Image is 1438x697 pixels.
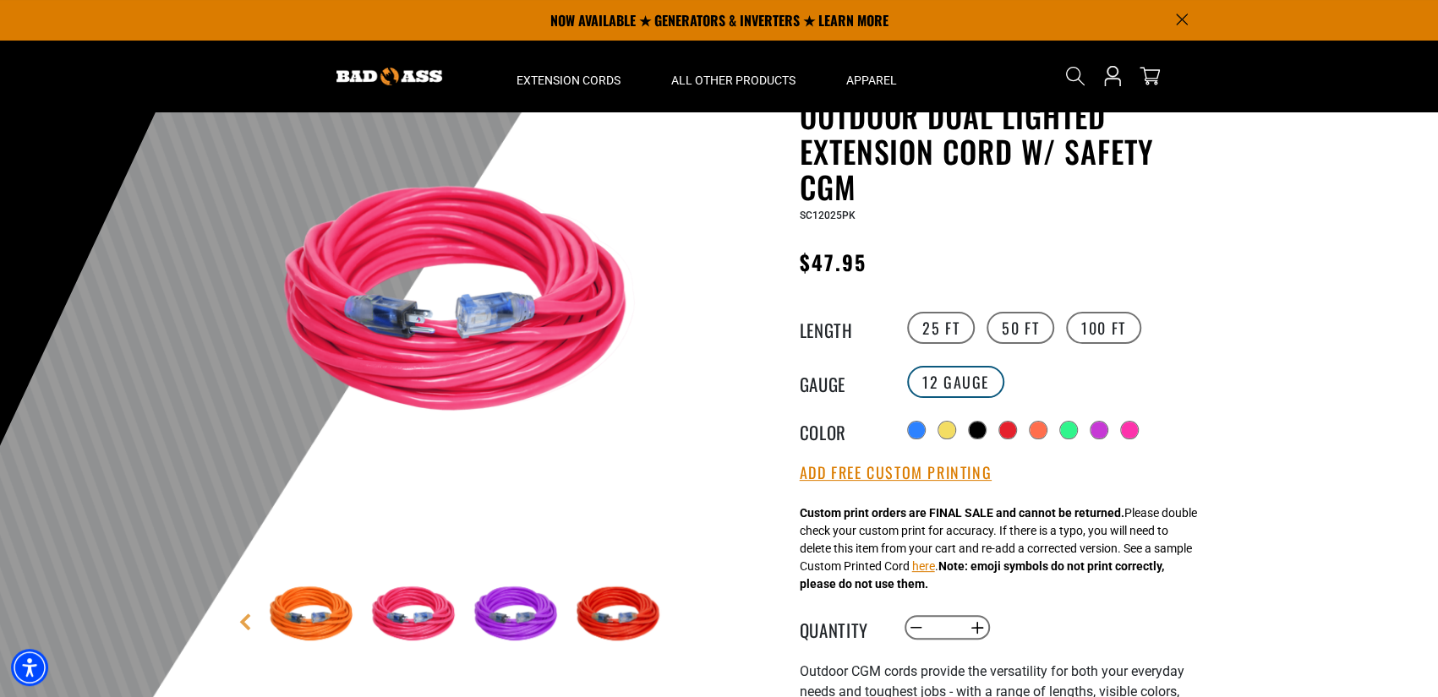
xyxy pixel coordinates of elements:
a: Open this option [1099,41,1126,112]
label: 100 FT [1066,312,1141,344]
span: SC12025PK [800,210,856,221]
a: cart [1136,66,1163,86]
span: $47.95 [800,247,867,277]
legend: Gauge [800,371,884,393]
label: Quantity [800,617,884,639]
img: Orange [265,566,363,664]
summary: Search [1062,63,1089,90]
button: Add Free Custom Printing [800,464,992,482]
img: Pink [367,566,465,664]
h1: Outdoor Dual Lighted Extension Cord w/ Safety CGM [800,98,1214,204]
img: Purple [469,566,567,664]
span: All Other Products [671,73,796,88]
a: Previous [237,613,254,630]
summary: All Other Products [646,41,821,112]
span: Apparel [846,73,897,88]
img: Bad Ass Extension Cords [336,68,442,85]
img: Red [571,566,670,664]
legend: Length [800,317,884,339]
label: 25 FT [907,312,975,344]
summary: Apparel [821,41,922,112]
img: Pink [262,101,670,509]
div: Please double check your custom print for accuracy. If there is a typo, you will need to delete t... [800,504,1197,593]
span: Extension Cords [517,73,621,88]
label: 12 Gauge [907,366,1004,398]
summary: Extension Cords [491,41,646,112]
legend: Color [800,419,884,441]
strong: Note: emoji symbols do not print correctly, please do not use them. [800,559,1164,591]
div: Accessibility Menu [11,649,48,686]
strong: Custom print orders are FINAL SALE and cannot be returned. [800,506,1124,520]
label: 50 FT [987,312,1054,344]
button: here [912,558,935,575]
